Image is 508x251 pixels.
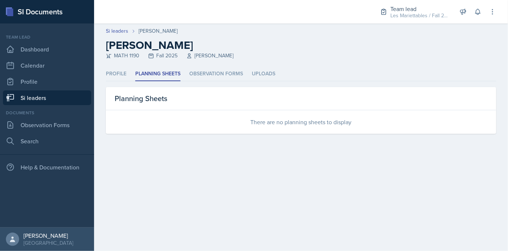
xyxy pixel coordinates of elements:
div: Documents [3,110,91,116]
div: Planning Sheets [106,87,496,110]
a: Si leaders [106,27,128,35]
a: Observation Forms [3,118,91,132]
div: [GEOGRAPHIC_DATA] [24,239,73,247]
a: Si leaders [3,90,91,105]
div: Help & Documentation [3,160,91,175]
li: Uploads [252,67,275,81]
h2: [PERSON_NAME] [106,39,496,52]
li: Observation Forms [189,67,243,81]
div: [PERSON_NAME] [139,27,178,35]
a: Search [3,134,91,148]
div: Team lead [3,34,91,40]
li: Profile [106,67,126,81]
li: Planning Sheets [135,67,180,81]
div: [PERSON_NAME] [24,232,73,239]
div: Les Mariettables / Fall 2025 [390,12,449,19]
div: MATH 1190 Fall 2025 [PERSON_NAME] [106,52,496,60]
div: Team lead [390,4,449,13]
div: There are no planning sheets to display [106,110,496,134]
a: Dashboard [3,42,91,57]
a: Profile [3,74,91,89]
a: Calendar [3,58,91,73]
